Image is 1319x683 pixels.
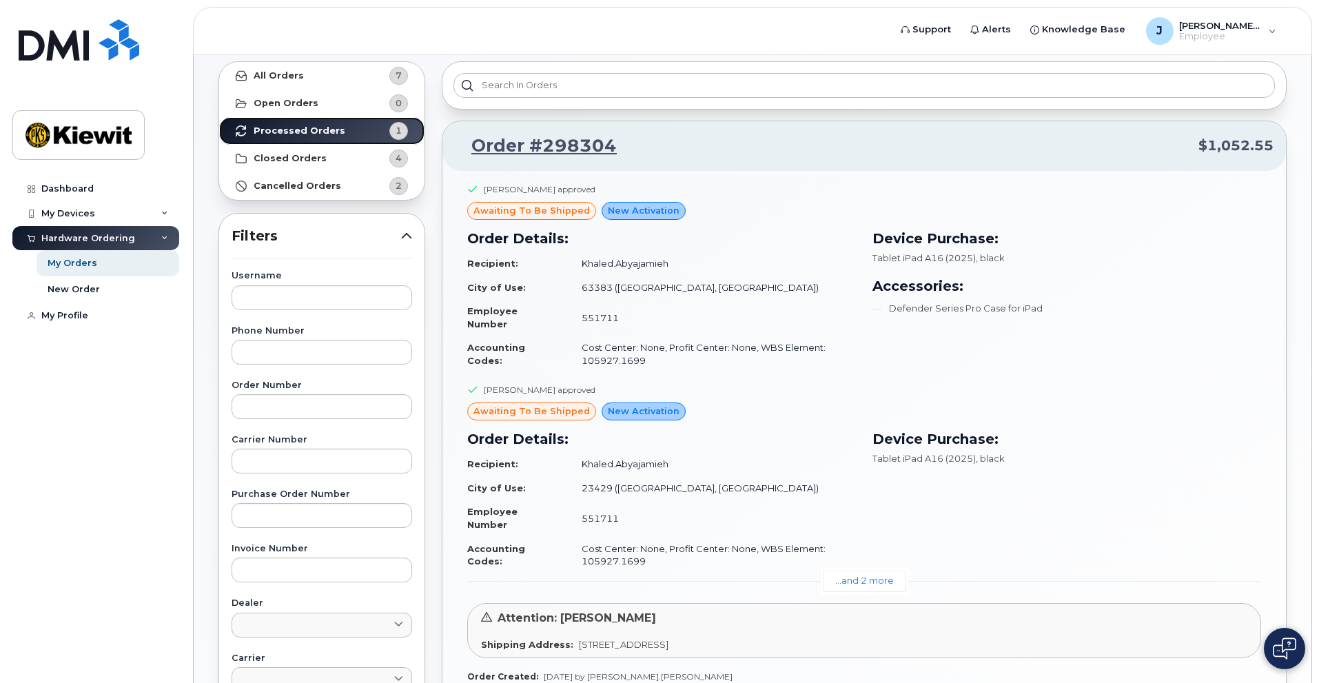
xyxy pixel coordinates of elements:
[481,639,573,650] strong: Shipping Address:
[467,458,518,469] strong: Recipient:
[232,654,412,663] label: Carrier
[396,124,402,137] span: 1
[473,405,590,418] span: awaiting to be shipped
[254,181,341,192] strong: Cancelled Orders
[396,152,402,165] span: 4
[1021,16,1135,43] a: Knowledge Base
[569,500,856,536] td: 551711
[467,671,538,682] strong: Order Created:
[396,69,402,82] span: 7
[219,117,425,145] a: Processed Orders1
[254,70,304,81] strong: All Orders
[219,172,425,200] a: Cancelled Orders2
[498,611,656,624] span: Attention: [PERSON_NAME]
[467,305,518,329] strong: Employee Number
[1042,23,1125,37] span: Knowledge Base
[396,179,402,192] span: 2
[1198,136,1274,156] span: $1,052.55
[467,482,526,493] strong: City of Use:
[232,436,412,445] label: Carrier Number
[232,272,412,281] label: Username
[824,571,906,592] a: ...and 2 more
[1156,23,1163,39] span: J
[254,125,345,136] strong: Processed Orders
[982,23,1011,37] span: Alerts
[254,98,318,109] strong: Open Orders
[569,252,856,276] td: Khaled.Abyajamieh
[1136,17,1286,45] div: Johanna.Wollenhaupt
[569,276,856,300] td: 63383 ([GEOGRAPHIC_DATA], [GEOGRAPHIC_DATA])
[232,327,412,336] label: Phone Number
[1273,638,1296,660] img: Open chat
[484,384,595,396] div: [PERSON_NAME] approved
[467,543,525,567] strong: Accounting Codes:
[976,453,1005,464] span: , black
[569,452,856,476] td: Khaled.Abyajamieh
[219,62,425,90] a: All Orders7
[544,671,733,682] span: [DATE] by [PERSON_NAME].[PERSON_NAME]
[467,429,856,449] h3: Order Details:
[872,302,1261,315] li: Defender Series Pro Case for iPad
[872,252,976,263] span: Tablet iPad A16 (2025)
[569,537,856,573] td: Cost Center: None, Profit Center: None, WBS Element: 105927.1699
[453,73,1275,98] input: Search in orders
[569,336,856,372] td: Cost Center: None, Profit Center: None, WBS Element: 105927.1699
[232,490,412,499] label: Purchase Order Number
[232,599,412,608] label: Dealer
[254,153,327,164] strong: Closed Orders
[484,183,595,195] div: [PERSON_NAME] approved
[872,228,1261,249] h3: Device Purchase:
[891,16,961,43] a: Support
[467,228,856,249] h3: Order Details:
[961,16,1021,43] a: Alerts
[219,90,425,117] a: Open Orders0
[872,453,976,464] span: Tablet iPad A16 (2025)
[455,134,617,159] a: Order #298304
[467,342,525,366] strong: Accounting Codes:
[912,23,951,37] span: Support
[473,204,590,217] span: awaiting to be shipped
[467,282,526,293] strong: City of Use:
[608,204,679,217] span: New Activation
[467,258,518,269] strong: Recipient:
[976,252,1005,263] span: , black
[232,381,412,390] label: Order Number
[872,429,1261,449] h3: Device Purchase:
[219,145,425,172] a: Closed Orders4
[608,405,679,418] span: New Activation
[232,226,401,246] span: Filters
[232,544,412,553] label: Invoice Number
[467,506,518,530] strong: Employee Number
[396,96,402,110] span: 0
[569,299,856,336] td: 551711
[872,276,1261,296] h3: Accessories:
[1179,31,1262,42] span: Employee
[1179,20,1262,31] span: [PERSON_NAME].[PERSON_NAME]
[569,476,856,500] td: 23429 ([GEOGRAPHIC_DATA], [GEOGRAPHIC_DATA])
[579,639,668,650] span: [STREET_ADDRESS]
